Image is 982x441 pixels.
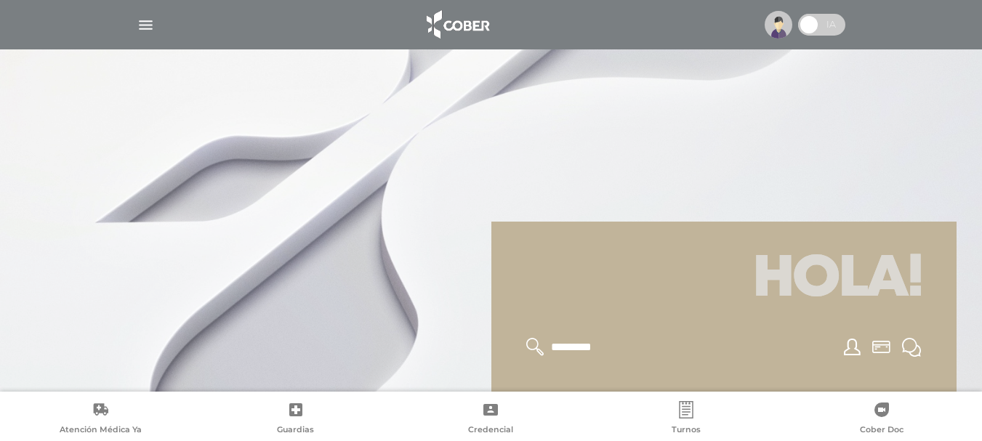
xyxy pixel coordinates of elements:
span: Guardias [277,424,314,437]
img: Cober_menu-lines-white.svg [137,16,155,34]
a: Turnos [589,401,784,438]
span: Atención Médica Ya [60,424,142,437]
a: Atención Médica Ya [3,401,198,438]
img: profile-placeholder.svg [765,11,792,39]
h1: Hola! [509,239,939,320]
span: Turnos [672,424,701,437]
a: Credencial [393,401,589,438]
img: logo_cober_home-white.png [419,7,495,42]
span: Cober Doc [860,424,903,437]
span: Credencial [468,424,513,437]
a: Guardias [198,401,394,438]
a: Cober Doc [784,401,979,438]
